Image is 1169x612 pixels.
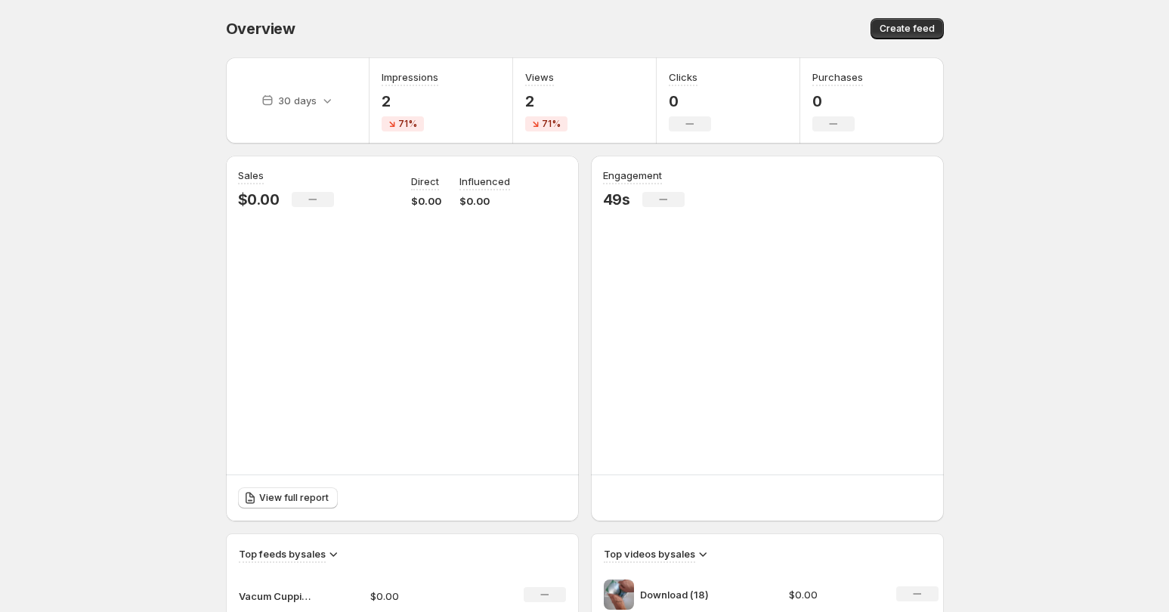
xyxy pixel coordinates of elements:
p: Influenced [459,174,510,189]
h3: Sales [238,168,264,183]
h3: Top videos by sales [604,546,695,561]
h3: Purchases [812,70,863,85]
h3: Clicks [669,70,697,85]
span: View full report [259,492,329,504]
p: $0.00 [411,193,441,209]
p: Download (18) [640,587,753,602]
p: 0 [812,92,863,110]
span: 71% [398,118,417,130]
a: View full report [238,487,338,508]
p: 0 [669,92,711,110]
p: 49s [603,190,630,209]
span: Create feed [880,23,935,35]
p: $0.00 [789,587,878,602]
p: $0.00 [459,193,510,209]
h3: Engagement [603,168,662,183]
p: 30 days [278,93,317,108]
p: 2 [525,92,567,110]
p: Direct [411,174,439,189]
p: $0.00 [370,589,478,604]
h3: Impressions [382,70,438,85]
span: 71% [542,118,561,130]
p: $0.00 [238,190,280,209]
button: Create feed [871,18,944,39]
h3: Top feeds by sales [239,546,326,561]
h3: Views [525,70,554,85]
p: 2 [382,92,438,110]
span: Overview [226,20,295,38]
img: Download (18) [604,580,634,610]
p: Vacum Cupping Massager [239,589,314,604]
